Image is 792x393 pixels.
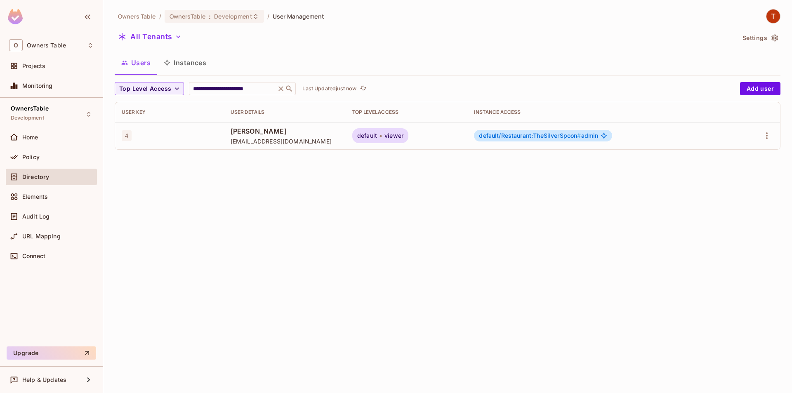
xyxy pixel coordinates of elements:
span: Connect [22,253,45,259]
span: # [577,132,581,139]
span: viewer [384,132,403,139]
li: / [267,12,269,20]
div: User Key [122,109,217,115]
span: Elements [22,193,48,200]
span: Help & Updates [22,377,66,383]
div: Top Level Access [352,109,461,115]
span: default/Restaurant:TheSilverSpoon [479,132,581,139]
button: Instances [157,52,213,73]
span: O [9,39,23,51]
span: 4 [122,130,132,141]
span: Projects [22,63,45,69]
span: OwnersTable [170,12,205,20]
p: Last Updated just now [302,85,356,92]
span: refresh [360,85,367,93]
span: OwnersTable [11,105,49,112]
span: the active workspace [118,12,156,20]
span: URL Mapping [22,233,61,240]
span: Workspace: Owners Table [27,42,66,49]
span: admin [479,132,598,139]
span: [PERSON_NAME] [231,127,339,136]
span: Directory [22,174,49,180]
button: All Tenants [115,30,185,43]
button: Top Level Access [115,82,184,95]
span: Top Level Access [119,84,171,94]
span: Policy [22,154,40,160]
span: Click to refresh data [356,84,368,94]
span: default [357,132,377,139]
span: User Management [273,12,324,20]
div: User Details [231,109,339,115]
span: [EMAIL_ADDRESS][DOMAIN_NAME] [231,137,339,145]
img: SReyMgAAAABJRU5ErkJggg== [8,9,23,24]
div: Instance Access [474,109,727,115]
img: TableSteaks Development [766,9,780,23]
span: : [208,13,211,20]
li: / [159,12,161,20]
button: Users [115,52,157,73]
button: refresh [358,84,368,94]
span: Audit Log [22,213,49,220]
span: Development [11,115,44,121]
button: Upgrade [7,346,96,360]
button: Settings [739,31,780,45]
span: Development [214,12,252,20]
span: Home [22,134,38,141]
span: Monitoring [22,82,53,89]
button: Add user [740,82,780,95]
